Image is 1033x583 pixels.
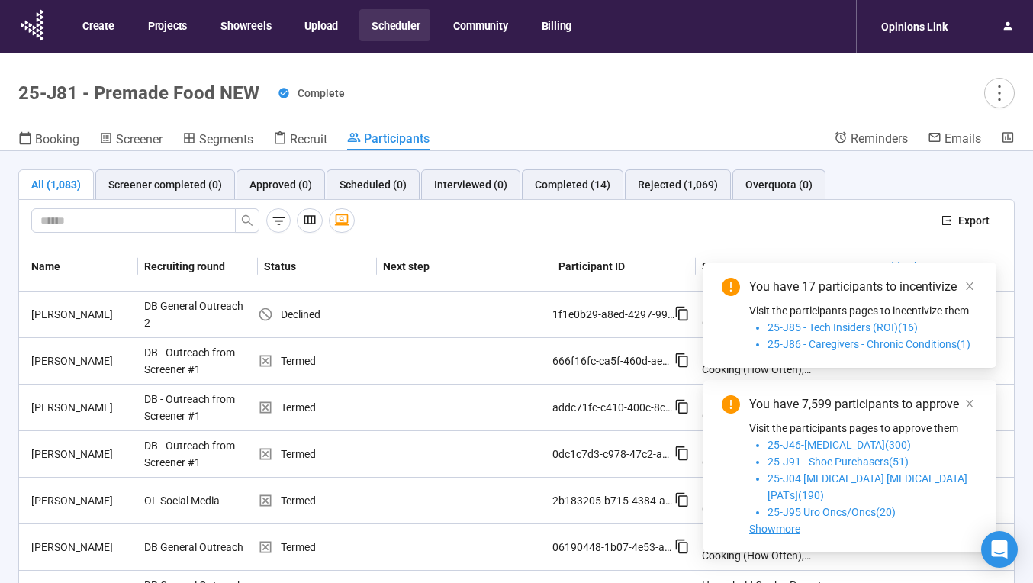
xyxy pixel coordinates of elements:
[945,131,981,146] span: Emails
[768,472,967,501] span: 25-J04 [MEDICAL_DATA] [MEDICAL_DATA] [PAT's](190)
[722,395,740,414] span: exclamation-circle
[964,281,975,291] span: close
[25,446,138,462] div: [PERSON_NAME]
[434,176,507,193] div: Interviewed (0)
[138,385,253,430] div: DB - Outreach from Screener #1
[552,492,674,509] div: 2b183205-b715-4384-a298-9718d6763468
[35,132,79,147] span: Booking
[364,131,430,146] span: Participants
[138,291,253,337] div: DB General Outreach 2
[258,399,377,416] div: Termed
[182,130,253,150] a: Segments
[292,9,349,41] button: Upload
[872,12,957,41] div: Opinions Link
[249,176,312,193] div: Approved (0)
[749,523,800,535] span: Showmore
[138,242,257,291] th: Recruiting round
[958,212,990,229] span: Export
[529,9,583,41] button: Billing
[749,420,978,436] p: Visit the participants pages to approve them
[768,321,918,333] span: 25-J85 - Tech Insiders (ROI)(16)
[258,539,377,556] div: Termed
[138,431,253,477] div: DB - Outreach from Screener #1
[702,344,842,378] div: Household Cooks, Parents, Cooking (How Often), Bouillon Users, Rice/Pasta Users, English Speaking
[273,130,327,150] a: Recruit
[258,242,377,291] th: Status
[138,338,253,384] div: DB - Outreach from Screener #1
[964,398,975,409] span: close
[928,130,981,149] a: Emails
[552,242,696,291] th: Participant ID
[749,278,978,296] div: You have 17 participants to incentivize
[702,530,842,564] div: Household Cooks, Parents, Cooking (How Often), Bouillon Users, Rice/Pasta Users, English Speaking
[552,306,674,323] div: 1f1e0b29-a8ed-4297-9904-8efb37c0cd93
[70,9,125,41] button: Create
[873,258,944,275] span: + Add columns
[25,399,138,416] div: [PERSON_NAME]
[851,131,908,146] span: Reminders
[745,176,813,193] div: Overquota (0)
[31,176,81,193] div: All (1,083)
[722,278,740,296] span: exclamation-circle
[258,306,377,323] div: Declined
[768,456,909,468] span: 25-J91 - Shoe Purchasers(51)
[702,437,842,471] div: Household Cooks, Parents, Cooking (How Often), Bouillon Users, Rice/Pasta Users, English Speaking
[138,533,253,562] div: DB General Outreach
[25,539,138,556] div: [PERSON_NAME]
[136,9,198,41] button: Projects
[552,446,674,462] div: 0dc1c7d3-c978-47c2-a255-71ab3373b506
[138,486,253,515] div: OL Social Media
[989,82,1009,103] span: more
[108,176,222,193] div: Screener completed (0)
[19,242,138,291] th: Name
[258,353,377,369] div: Termed
[984,78,1015,108] button: more
[749,395,978,414] div: You have 7,599 participants to approve
[552,353,674,369] div: 666f16fc-ca5f-460d-ae68-8f1926766407
[377,242,552,291] th: Next step
[638,176,718,193] div: Rejected (1,069)
[768,338,970,350] span: 25-J86 - Caregivers - Chronic Conditions(1)
[861,254,956,279] button: + Add columns
[359,9,430,41] button: Scheduler
[25,353,138,369] div: [PERSON_NAME]
[241,214,253,227] span: search
[441,9,518,41] button: Community
[258,492,377,509] div: Termed
[347,130,430,150] a: Participants
[929,208,1002,233] button: exportExport
[552,539,674,556] div: 06190448-1b07-4e53-a7a8-453a87f9568b
[18,82,259,104] h1: 25-J81 - Premade Food NEW
[298,87,345,99] span: Complete
[99,130,163,150] a: Screener
[25,492,138,509] div: [PERSON_NAME]
[768,439,911,451] span: 25-J46-[MEDICAL_DATA](300)
[18,130,79,150] a: Booking
[116,132,163,147] span: Screener
[702,298,842,331] div: Household Cooks, Parents, Cooking (How Often), Rice/Pasta Users, English Speaking
[208,9,282,41] button: Showreels
[768,506,896,518] span: 25-J95 Uro Oncs/Oncs(20)
[340,176,407,193] div: Scheduled (0)
[235,208,259,233] button: search
[981,531,1018,568] div: Open Intercom Messenger
[702,391,842,424] div: Household Cooks, Parents, Cooking (How Often), Bouillon Users, Rice/Pasta Users, English Speaking
[696,242,855,291] th: Segments
[834,130,908,149] a: Reminders
[199,132,253,147] span: Segments
[25,306,138,323] div: [PERSON_NAME]
[258,446,377,462] div: Termed
[535,176,610,193] div: Completed (14)
[290,132,327,147] span: Recruit
[941,215,952,226] span: export
[552,399,674,416] div: addc71fc-c410-400c-8c71-50f6428f742d
[749,302,978,319] p: Visit the participants pages to incentivize them
[702,484,842,517] div: Household Cooks, Parents, Cooking (How Often), Bouillon Users, Rice/Pasta Users, English Speaking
